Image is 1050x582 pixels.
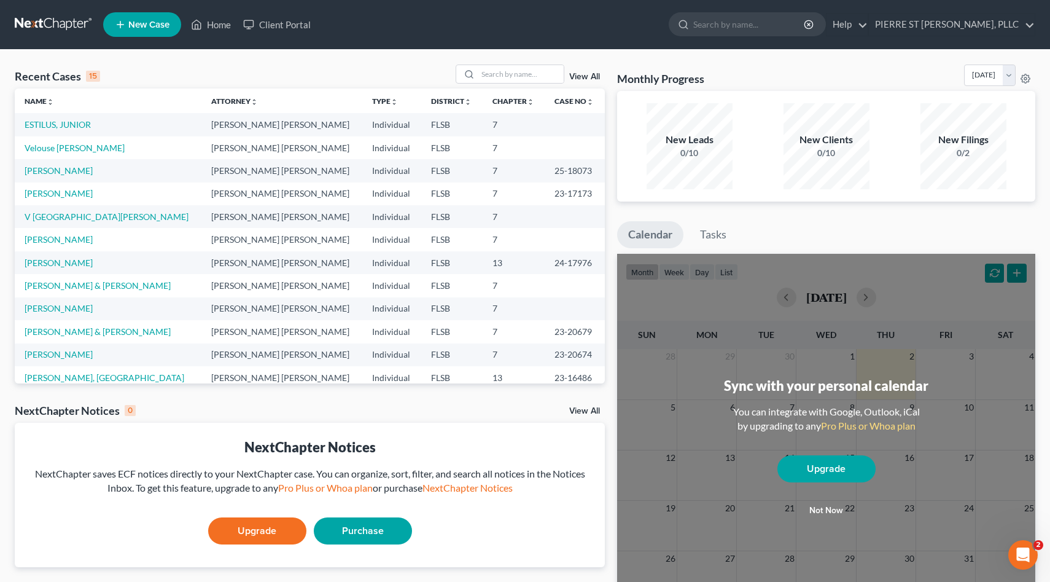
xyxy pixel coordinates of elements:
[208,517,306,545] a: Upgrade
[211,96,258,106] a: Attorneyunfold_more
[25,438,595,457] div: NextChapter Notices
[920,133,1006,147] div: New Filings
[372,96,398,106] a: Typeunfold_more
[25,211,189,222] a: V [GEOGRAPHIC_DATA][PERSON_NAME]
[545,183,605,205] td: 23-17173
[421,344,483,366] td: FLSB
[545,366,605,389] td: 23-16486
[1008,540,1038,570] iframe: Intercom live chat
[483,228,545,251] td: 7
[724,376,928,395] div: Sync with your personal calendar
[421,366,483,389] td: FLSB
[483,113,545,136] td: 7
[483,274,545,297] td: 7
[25,326,171,337] a: [PERSON_NAME] & [PERSON_NAME]
[483,344,545,366] td: 7
[362,228,421,251] td: Individual
[25,234,93,245] a: [PERSON_NAME]
[201,320,362,343] td: [PERSON_NAME] [PERSON_NAME]
[201,251,362,274] td: [PERSON_NAME] [PERSON_NAME]
[483,320,545,343] td: 7
[201,113,362,136] td: [PERSON_NAME] [PERSON_NAME]
[617,71,704,86] h3: Monthly Progress
[25,349,93,360] a: [PERSON_NAME]
[362,159,421,182] td: Individual
[201,366,362,389] td: [PERSON_NAME] [PERSON_NAME]
[777,455,876,482] a: Upgrade
[362,320,421,343] td: Individual
[826,14,868,36] a: Help
[201,159,362,182] td: [PERSON_NAME] [PERSON_NAME]
[647,133,733,147] div: New Leads
[617,221,683,248] a: Calendar
[422,482,513,494] a: NextChapter Notices
[693,13,806,36] input: Search by name...
[362,344,421,366] td: Individual
[15,69,100,84] div: Recent Cases
[237,14,317,36] a: Client Portal
[362,366,421,389] td: Individual
[25,467,595,495] div: NextChapter saves ECF notices directly to your NextChapter case. You can organize, sort, filter, ...
[201,136,362,159] td: [PERSON_NAME] [PERSON_NAME]
[421,228,483,251] td: FLSB
[25,258,93,268] a: [PERSON_NAME]
[201,344,362,366] td: [PERSON_NAME] [PERSON_NAME]
[483,159,545,182] td: 7
[421,136,483,159] td: FLSB
[314,517,412,545] a: Purchase
[25,280,171,291] a: [PERSON_NAME] & [PERSON_NAME]
[201,274,362,297] td: [PERSON_NAME] [PERSON_NAME]
[431,96,472,106] a: Districtunfold_more
[492,96,534,106] a: Chapterunfold_more
[545,159,605,182] td: 25-18073
[362,183,421,205] td: Individual
[47,98,54,106] i: unfold_more
[421,183,483,205] td: FLSB
[421,251,483,274] td: FLSB
[545,320,605,343] td: 23-20679
[362,113,421,136] td: Individual
[421,205,483,228] td: FLSB
[25,188,93,199] a: [PERSON_NAME]
[201,183,362,205] td: [PERSON_NAME] [PERSON_NAME]
[421,297,483,320] td: FLSB
[201,205,362,228] td: [PERSON_NAME] [PERSON_NAME]
[128,20,169,29] span: New Case
[362,205,421,228] td: Individual
[586,98,594,106] i: unfold_more
[728,405,925,433] div: You can integrate with Google, Outlook, iCal by upgrading to any
[483,251,545,274] td: 13
[920,147,1006,159] div: 0/2
[15,403,136,418] div: NextChapter Notices
[478,65,564,83] input: Search by name...
[362,251,421,274] td: Individual
[86,71,100,82] div: 15
[569,73,600,81] a: View All
[569,407,600,415] a: View All
[362,297,421,320] td: Individual
[25,119,91,130] a: ESTILUS, JUNIOR
[25,96,54,106] a: Nameunfold_more
[464,98,472,106] i: unfold_more
[483,205,545,228] td: 7
[362,136,421,159] td: Individual
[25,372,184,383] a: [PERSON_NAME], [GEOGRAPHIC_DATA]
[821,420,916,431] a: Pro Plus or Whoa plan
[25,143,125,153] a: Velouse [PERSON_NAME]
[483,183,545,205] td: 7
[391,98,398,106] i: unfold_more
[689,221,737,248] a: Tasks
[362,274,421,297] td: Individual
[784,147,869,159] div: 0/10
[251,98,258,106] i: unfold_more
[421,113,483,136] td: FLSB
[25,165,93,176] a: [PERSON_NAME]
[784,133,869,147] div: New Clients
[421,320,483,343] td: FLSB
[777,498,876,523] button: Not now
[25,303,93,313] a: [PERSON_NAME]
[201,228,362,251] td: [PERSON_NAME] [PERSON_NAME]
[1033,540,1043,550] span: 2
[527,98,534,106] i: unfold_more
[125,405,136,416] div: 0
